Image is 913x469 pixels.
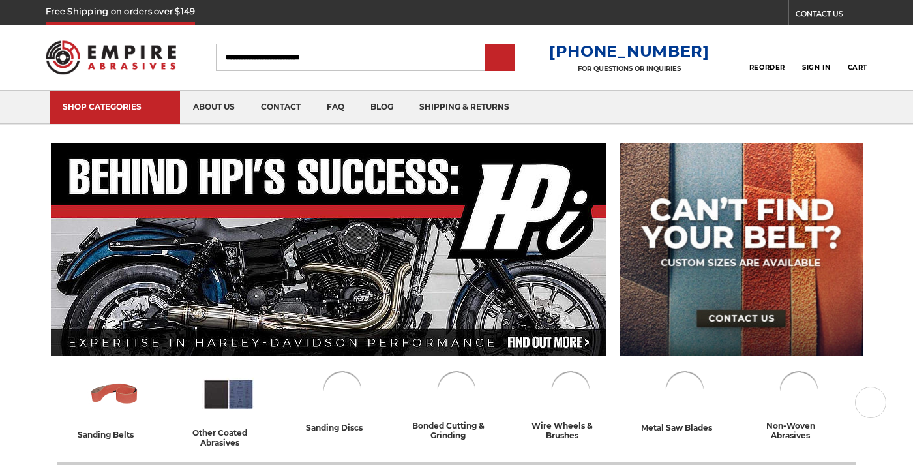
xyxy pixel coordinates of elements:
span: Cart [848,63,867,72]
div: metal saw blades [641,421,729,434]
img: Non-woven Abrasives [775,367,822,414]
img: Metal Saw Blades [661,367,708,414]
a: non-woven abrasives [747,367,851,440]
a: other coated abrasives [177,367,280,447]
div: non-woven abrasives [747,421,851,440]
div: other coated abrasives [177,428,280,447]
div: bonded cutting & grinding [405,421,509,440]
img: Banner for an interview featuring Horsepower Inc who makes Harley performance upgrades featured o... [51,143,607,356]
img: Other Coated Abrasives [202,367,256,421]
button: Next [855,387,886,418]
span: Sign In [802,63,830,72]
a: metal saw blades [633,367,737,434]
a: bonded cutting & grinding [405,367,509,440]
span: Reorder [749,63,785,72]
input: Submit [487,45,513,71]
img: Bonded Cutting & Grinding [433,367,480,414]
img: Wire Wheels & Brushes [547,367,594,414]
a: Reorder [749,43,785,71]
div: sanding belts [78,428,151,442]
img: promo banner for custom belts. [620,143,863,356]
a: wire wheels & brushes [519,367,623,440]
a: [PHONE_NUMBER] [549,42,710,61]
div: sanding discs [306,421,380,434]
a: sanding discs [291,367,395,434]
a: faq [314,91,357,124]
img: Empire Abrasives [46,32,176,83]
a: Cart [848,43,867,72]
img: Sanding Discs [319,367,366,414]
a: sanding belts [63,367,166,442]
a: shipping & returns [406,91,522,124]
a: contact [248,91,314,124]
img: Sanding Belts [87,367,142,421]
a: about us [180,91,248,124]
div: wire wheels & brushes [519,421,623,440]
p: FOR QUESTIONS OR INQUIRIES [549,65,710,73]
div: SHOP CATEGORIES [63,102,167,112]
a: blog [357,91,406,124]
a: CONTACT US [796,7,867,25]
